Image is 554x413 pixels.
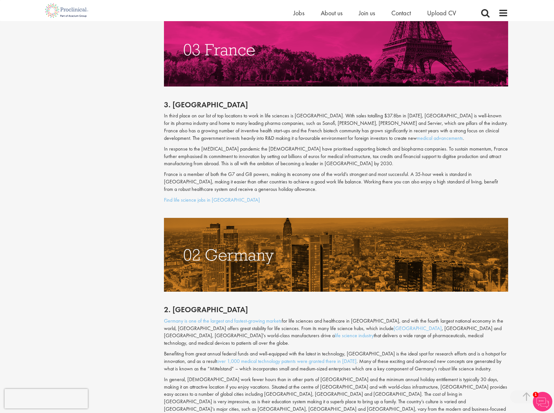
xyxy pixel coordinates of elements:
[533,392,538,397] span: 1
[427,9,456,17] a: Upload CV
[217,358,357,365] a: over 1,000 medical technology patents were granted there in [DATE]
[321,9,343,17] a: About us
[335,332,374,339] a: life science industry
[293,9,304,17] a: Jobs
[164,171,508,193] p: France is a member of both the G7 and G8 powers, making its economy one of the world’s strongest ...
[164,350,508,373] p: Benefiting from great annual federal funds and well-equipped with the latest in technology, [GEOG...
[164,100,508,109] h2: 3. [GEOGRAPHIC_DATA]
[164,196,260,203] a: Find life science jobs in [GEOGRAPHIC_DATA]
[417,135,463,141] a: medical advancements
[164,145,508,168] p: In response to the [MEDICAL_DATA] pandemic the [DEMOGRAPHIC_DATA] have prioritised supporting bio...
[359,9,375,17] a: Join us
[533,392,552,411] img: Chatbot
[164,317,508,347] p: for life sciences and healthcare in [GEOGRAPHIC_DATA], and with the fourth largest national econo...
[5,389,88,408] iframe: reCAPTCHA
[164,305,508,314] h2: 2. [GEOGRAPHIC_DATA]
[394,325,442,332] a: [GEOGRAPHIC_DATA]
[164,112,508,142] p: In third place on our list of top locations to work in life sciences is [GEOGRAPHIC_DATA]. With s...
[391,9,411,17] a: Contact
[164,317,282,324] a: Germany is one of the largest and fastest-growing markets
